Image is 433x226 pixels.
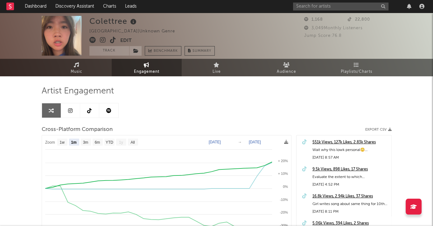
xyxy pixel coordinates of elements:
[341,68,372,76] span: Playlists/Charts
[42,126,113,134] span: Cross-Platform Comparison
[71,140,76,145] text: 1m
[192,49,211,53] span: Summary
[154,47,178,55] span: Benchmark
[277,68,296,76] span: Audience
[312,146,388,154] div: Wait why this lowk personal😳 #singersongwriter #originalmusic #indiemusic
[365,128,392,132] button: Export CSV
[312,200,388,208] div: Girl writes song about same thing for 10th time who is surprised? #originalmusic #singersongwrite...
[312,166,388,173] a: 9.5k Views, 898 Likes, 17 Shares
[119,140,123,145] text: 1y
[280,198,288,202] text: -10%
[134,68,159,76] span: Engagement
[312,154,388,161] div: [DATE] 8:57 AM
[71,68,82,76] span: Music
[89,46,129,56] button: Track
[283,185,288,188] text: 0%
[312,208,388,216] div: [DATE] 8:11 PM
[42,87,114,95] span: Artist Engagement
[59,140,65,145] text: 1w
[293,3,388,10] input: Search for artists
[213,68,221,76] span: Live
[209,140,221,144] text: [DATE]
[89,28,182,35] div: [GEOGRAPHIC_DATA] | Unknown Genre
[42,59,112,76] a: Music
[278,159,288,163] text: + 20%
[312,181,388,188] div: [DATE] 4:52 PM
[112,59,182,76] a: Engagement
[280,210,288,214] text: -20%
[120,37,132,45] button: Edit
[83,140,88,145] text: 3m
[130,140,135,145] text: All
[312,173,388,181] div: Evaluate the extent to which [PERSON_NAME] wanted it so bad from [DATE]-[DATE] using claim eviden...
[312,193,388,200] a: 16.8k Views, 2.94k Likes, 37 Shares
[348,17,370,22] span: 22,800
[304,17,323,22] span: 1,168
[45,140,55,145] text: Zoom
[322,59,392,76] a: Playlists/Charts
[304,34,342,38] span: Jump Score: 76.8
[89,16,138,26] div: Colettree
[312,139,388,146] a: 551k Views, 127k Likes, 2.83k Shares
[185,46,215,56] button: Summary
[145,46,181,56] a: Benchmark
[252,59,322,76] a: Audience
[304,26,363,30] span: 3,049 Monthly Listeners
[278,172,288,175] text: + 10%
[105,140,113,145] text: YTD
[249,140,261,144] text: [DATE]
[182,59,252,76] a: Live
[94,140,100,145] text: 6m
[238,140,242,144] text: →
